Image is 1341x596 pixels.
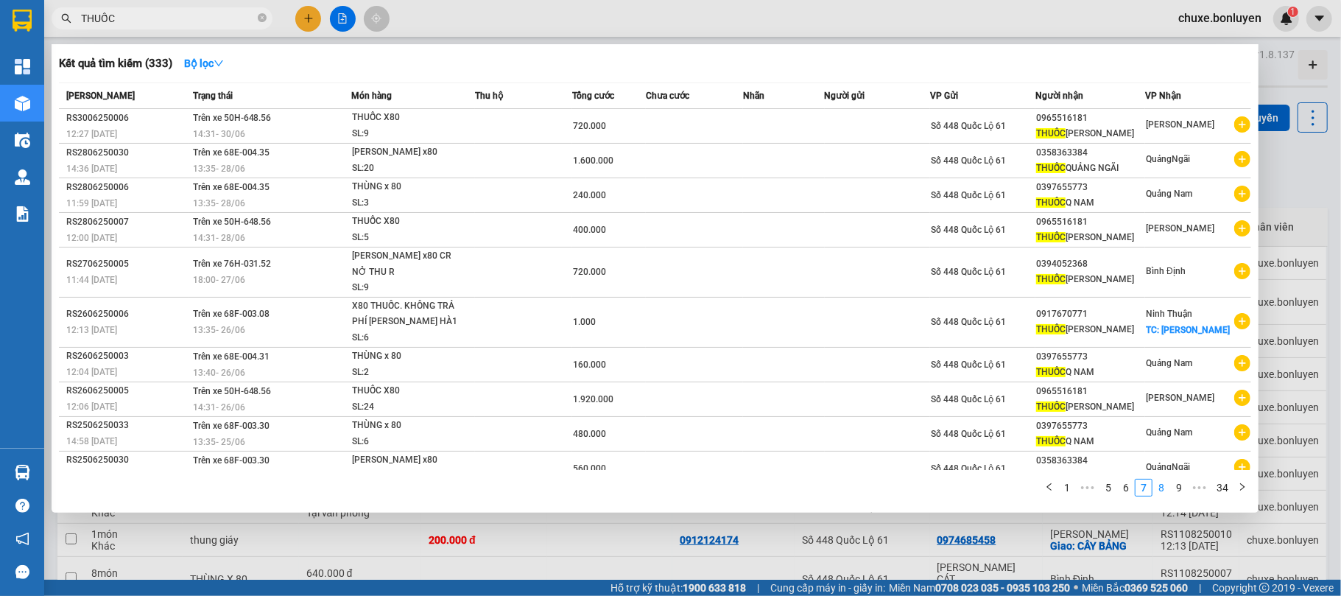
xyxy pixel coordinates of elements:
div: QUẢNG NGÃI [1036,469,1144,484]
span: right [1238,483,1247,491]
span: [PERSON_NAME] [1146,119,1214,130]
div: [PERSON_NAME] [1036,399,1144,415]
div: [PERSON_NAME] [1036,230,1144,245]
span: [PERSON_NAME] [1146,393,1214,403]
div: RS2806250007 [66,214,189,230]
div: 0394052368 [1036,256,1144,272]
span: Trên xe 68F-003.30 [193,421,270,431]
div: [PERSON_NAME] [1036,272,1144,287]
h3: Kết quả tìm kiếm ( 333 ) [59,56,172,71]
span: ••• [1076,479,1099,497]
a: 1 [1059,480,1075,496]
li: Bốn Luyện Express [7,7,214,63]
span: THUỐC [1036,232,1066,242]
span: Tổng cước [572,91,614,101]
span: QuảngNgãi [1146,462,1190,472]
span: 13:40 - 26/06 [193,368,245,378]
a: 7 [1136,480,1152,496]
span: Số 448 Quốc Lộ 61 [931,155,1006,166]
div: Q NAM [1036,195,1144,211]
span: 11:59 [DATE] [66,198,117,208]
span: Số 448 Quốc Lộ 61 [931,190,1006,200]
img: solution-icon [15,206,30,222]
span: THUỐC [1036,436,1066,446]
li: Previous Page [1041,479,1058,497]
span: 13:35 - 28/06 [193,198,245,208]
span: 11:44 [DATE] [66,275,117,285]
strong: Bộ lọc [184,57,224,69]
span: VP Gửi [930,91,958,101]
li: 9 [1170,479,1188,497]
div: 0358363384 [1036,145,1144,161]
span: Trên xe 68F-003.30 [193,455,270,466]
span: 14:31 - 28/06 [193,233,245,243]
span: 14:31 - 26/06 [193,402,245,413]
div: SL: 6 [352,330,462,346]
div: 0965516181 [1036,384,1144,399]
img: dashboard-icon [15,59,30,74]
div: SL: 3 [352,195,462,211]
span: 14:58 [DATE] [66,436,117,446]
span: 12:27 [DATE] [66,129,117,139]
span: 1.000 [573,317,596,327]
span: ••• [1188,479,1211,497]
span: Quảng Nam [1146,427,1192,438]
span: Số 448 Quốc Lộ 61 [931,121,1006,131]
div: Q NAM [1036,434,1144,449]
div: 0917670771 [1036,306,1144,322]
span: 400.000 [573,225,606,235]
button: Bộ lọcdown [172,52,236,75]
div: QUẢNG NGÃI [1036,161,1144,176]
a: 5 [1100,480,1116,496]
div: SL: 9 [352,280,462,296]
span: plus-circle [1234,459,1250,475]
span: Trên xe 76H-031.52 [193,259,272,269]
span: Số 448 Quốc Lộ 61 [931,267,1006,277]
div: [PERSON_NAME] [1036,322,1144,337]
li: 34 [1211,479,1233,497]
span: Số 448 Quốc Lộ 61 [931,225,1006,235]
span: THUỐC [1036,324,1066,334]
span: search [61,13,71,24]
span: 13:35 - 25/06 [193,437,245,447]
span: 720.000 [573,267,606,277]
span: THUỐC [1036,128,1066,139]
img: warehouse-icon [15,96,30,111]
span: 160.000 [573,360,606,370]
span: 1.920.000 [573,394,613,404]
span: [PERSON_NAME] [1146,223,1214,234]
div: 0397655773 [1036,418,1144,434]
span: 12:00 [DATE] [66,233,117,243]
div: THÙNG x 80 [352,179,462,195]
img: warehouse-icon [15,465,30,480]
span: left [1045,483,1054,491]
span: Số 448 Quốc Lộ 61 [931,317,1006,327]
span: 14:36 [DATE] [66,164,117,174]
span: plus-circle [1234,263,1250,279]
button: right [1233,479,1251,497]
span: 480.000 [573,429,606,439]
span: 720.000 [573,121,606,131]
span: Số 448 Quốc Lộ 61 [931,360,1006,370]
span: plus-circle [1234,355,1250,371]
span: message [15,565,29,579]
span: QuảngNgãi [1146,154,1190,164]
input: Tìm tên, số ĐT hoặc mã đơn [81,10,255,27]
span: plus-circle [1234,220,1250,236]
span: Ninh Thuận [1146,309,1192,319]
span: [PERSON_NAME] [66,91,135,101]
div: SL: 2 [352,365,462,381]
span: 12:06 [DATE] [66,402,117,412]
div: [PERSON_NAME] [1036,126,1144,141]
span: THUỐC [1036,367,1066,377]
button: left [1041,479,1058,497]
span: plus-circle [1234,116,1250,133]
li: VP Số 448 Quốc Lộ 61 [7,80,102,112]
span: 14:31 - 30/06 [193,129,245,139]
li: Next 5 Pages [1188,479,1211,497]
span: Trên xe 68E-004.35 [193,147,270,158]
div: 0358363384 [1036,453,1144,469]
span: Nhãn [743,91,764,101]
span: plus-circle [1234,313,1250,329]
div: 0397655773 [1036,180,1144,195]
